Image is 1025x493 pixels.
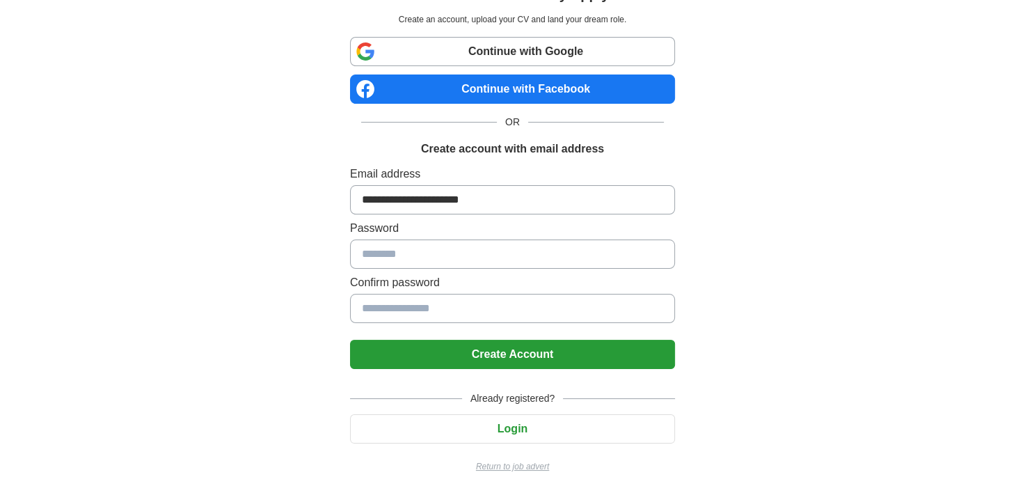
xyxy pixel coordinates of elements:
p: Create an account, upload your CV and land your dream role. [353,13,672,26]
button: Create Account [350,340,675,369]
button: Login [350,414,675,444]
a: Continue with Google [350,37,675,66]
span: Already registered? [462,391,563,406]
a: Return to job advert [350,460,675,473]
a: Login [350,423,675,435]
label: Email address [350,166,675,182]
label: Confirm password [350,274,675,291]
label: Password [350,220,675,237]
span: OR [497,115,528,130]
h1: Create account with email address [421,141,604,157]
a: Continue with Facebook [350,75,675,104]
